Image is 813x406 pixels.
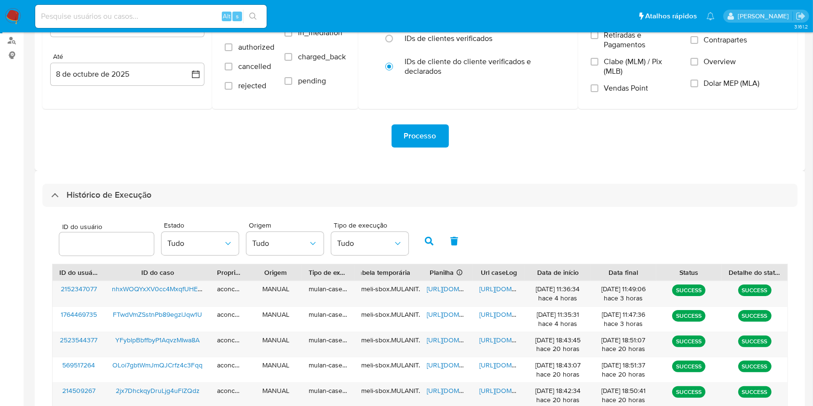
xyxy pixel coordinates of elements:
[223,12,230,21] span: Alt
[35,10,267,23] input: Pesquise usuários ou casos...
[738,12,792,21] p: ana.conceicao@mercadolivre.com
[796,11,806,21] a: Sair
[645,11,697,21] span: Atalhos rápidos
[794,23,808,30] span: 3.161.2
[236,12,239,21] span: s
[706,12,715,20] a: Notificações
[243,10,263,23] button: search-icon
